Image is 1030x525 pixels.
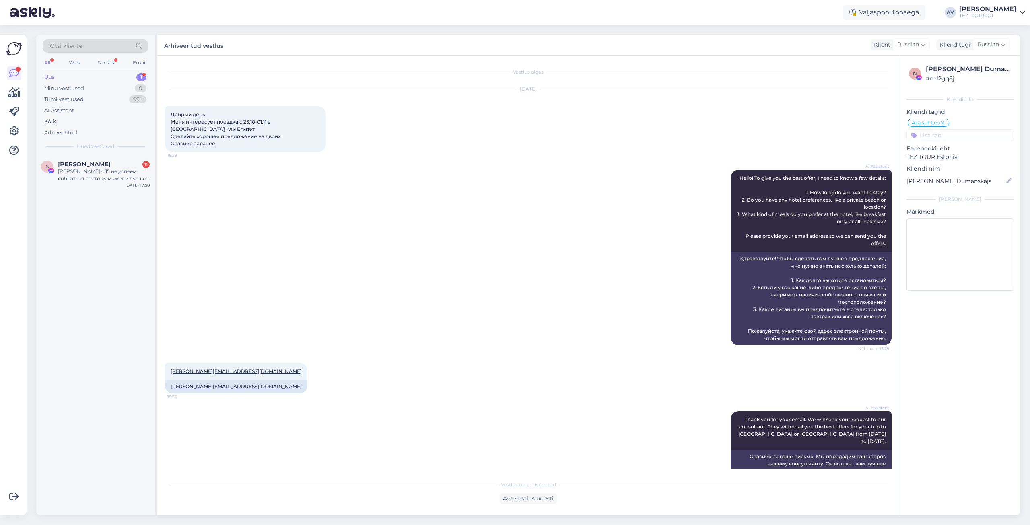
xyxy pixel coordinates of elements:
div: Socials [96,58,116,68]
div: Tiimi vestlused [44,95,84,103]
a: [PERSON_NAME]TEZ TOUR OÜ [959,6,1025,19]
span: Hello! To give you the best offer, I need to know a few details: 1. How long do you want to stay?... [737,175,887,246]
span: Sofia Goldberg [58,161,111,168]
div: Email [131,58,148,68]
div: Kõik [44,117,56,126]
div: [PERSON_NAME] Dumanskaja [926,64,1011,74]
span: Добрый день Меня интересует поездка с 25.10-01.11 в [GEOGRAPHIC_DATA] или Египет Сделайте хорошее... [171,111,282,146]
div: AV [945,7,956,18]
div: [DATE] 17:58 [125,182,150,188]
div: [PERSON_NAME] [906,196,1014,203]
div: 11 [142,161,150,168]
img: Askly Logo [6,41,22,56]
a: [PERSON_NAME][EMAIL_ADDRESS][DOMAIN_NAME] [171,368,302,374]
div: [PERSON_NAME] с 15 не успеем собраться поэтому может и лучше чуть позже [58,168,150,182]
label: Arhiveeritud vestlus [164,39,223,50]
div: Väljaspool tööaega [843,5,925,20]
span: 15:29 [167,152,198,159]
div: 1 [136,73,146,81]
div: Arhiveeritud [44,129,77,137]
div: 0 [135,84,146,93]
span: Otsi kliente [50,42,82,50]
p: TEZ TOUR Estonia [906,153,1014,161]
div: 99+ [129,95,146,103]
span: Thank you for your email. We will send your request to our consultant. They will email you the be... [738,416,887,444]
input: Lisa tag [906,129,1014,141]
div: Klienditugi [936,41,970,49]
span: n [913,70,917,76]
span: Vestlus on arhiveeritud [501,481,556,488]
span: Alla suhtleb [912,120,940,125]
div: TEZ TOUR OÜ [959,12,1016,19]
span: Russian [897,40,919,49]
p: Facebooki leht [906,144,1014,153]
div: AI Assistent [44,107,74,115]
div: Minu vestlused [44,84,84,93]
div: Uus [44,73,55,81]
div: [DATE] [165,85,892,93]
div: Ava vestlus uuesti [500,493,557,504]
span: Russian [977,40,999,49]
a: [PERSON_NAME][EMAIL_ADDRESS][DOMAIN_NAME] [171,383,302,389]
div: Vestlus algas [165,68,892,76]
div: Web [67,58,81,68]
p: Kliendi nimi [906,165,1014,173]
input: Lisa nimi [907,177,1005,185]
div: All [43,58,52,68]
span: Uued vestlused [77,143,114,150]
span: AI Assistent [859,405,889,411]
div: # nal2gq8j [926,74,1011,83]
div: Klient [871,41,890,49]
div: [PERSON_NAME] [959,6,1016,12]
span: S [46,163,49,169]
span: 15:30 [167,394,198,400]
div: Kliendi info [906,96,1014,103]
div: Спасибо за ваше письмо. Мы передадим ваш запрос нашему консультанту. Он вышлет вам лучшие предлож... [731,450,892,485]
span: AI Assistent [859,163,889,169]
span: Nähtud ✓ 15:29 [858,346,889,352]
p: Märkmed [906,208,1014,216]
p: Kliendi tag'id [906,108,1014,116]
div: Здравствуйте! Чтобы сделать вам лучшее предложение, мне нужно знать несколько деталей: 1. Как дол... [731,252,892,345]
